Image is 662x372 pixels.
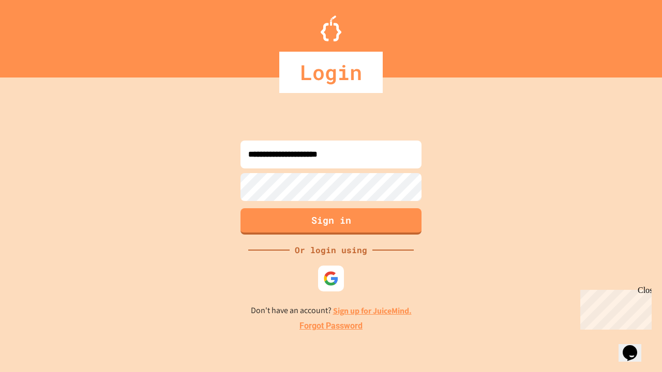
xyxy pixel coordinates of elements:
button: Sign in [240,208,422,235]
a: Sign up for JuiceMind. [333,305,412,316]
a: Forgot Password [299,320,363,332]
img: Logo.svg [321,16,341,41]
p: Don't have an account? [251,304,412,317]
iframe: chat widget [619,331,652,362]
div: Or login using [290,244,372,256]
iframe: chat widget [576,286,652,330]
div: Chat with us now!Close [4,4,71,66]
img: google-icon.svg [323,271,339,286]
div: Login [279,52,383,93]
